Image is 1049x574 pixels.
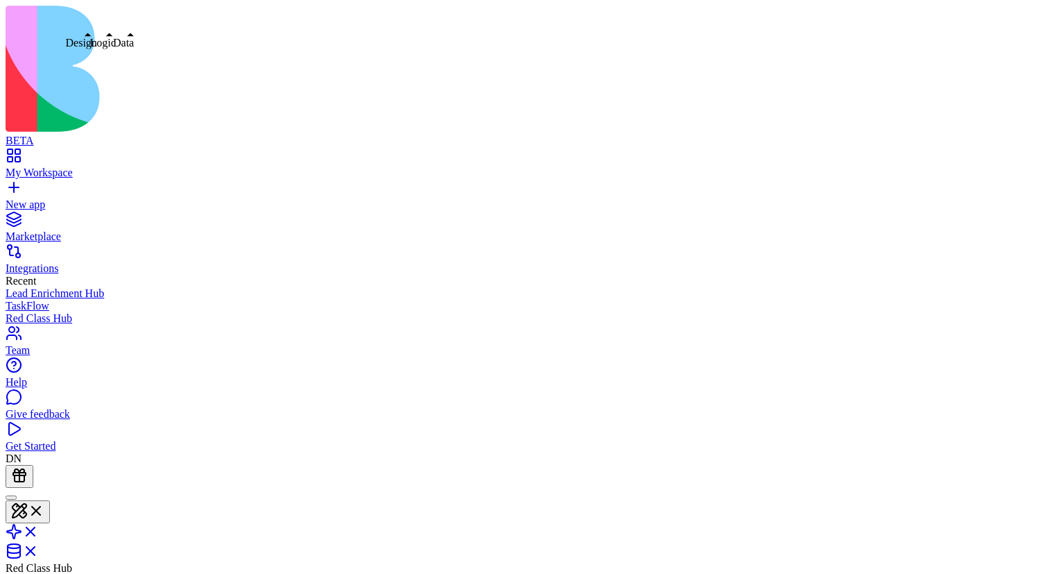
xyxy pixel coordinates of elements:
span: Recent [6,275,36,287]
div: Give feedback [6,408,1043,421]
div: BETA [6,135,1043,147]
div: New app [6,199,1043,211]
a: New app [6,186,1043,211]
a: Get Started [6,428,1043,453]
a: Integrations [6,250,1043,275]
div: Design [66,37,97,49]
a: BETA [6,122,1043,147]
div: My Workspace [6,167,1043,179]
div: Integrations [6,262,1043,275]
img: logo [6,6,563,132]
div: Logic [90,37,116,49]
div: Help [6,376,1043,389]
a: Give feedback [6,396,1043,421]
a: TaskFlow [6,300,1043,312]
span: Red Class Hub [6,562,72,574]
div: Team [6,344,1043,357]
h1: Students [53,60,146,85]
span: DN [6,453,22,464]
a: Lead Enrichment Hub [6,287,1043,300]
div: Data [113,37,134,49]
button: Add Student [146,59,248,87]
a: Marketplace [6,218,1043,243]
a: Red Class Hub [6,312,1043,325]
a: Team [6,332,1043,357]
a: Help [6,364,1043,389]
a: My Workspace [6,154,1043,179]
div: Get Started [6,440,1043,453]
div: Marketplace [6,230,1043,243]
